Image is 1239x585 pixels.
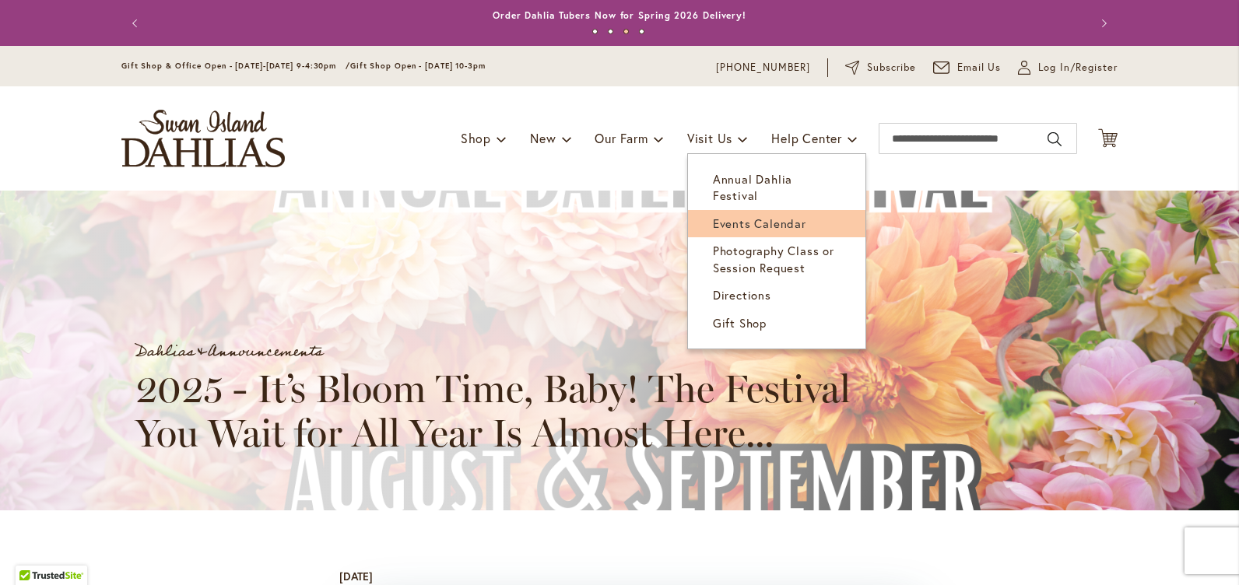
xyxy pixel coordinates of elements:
a: Announcements [208,337,323,366]
span: New [530,130,556,146]
span: Email Us [957,60,1002,75]
a: Log In/Register [1018,60,1118,75]
a: Email Us [933,60,1002,75]
a: Dahlias [135,337,195,366]
div: [DATE] [339,569,373,584]
span: Visit Us [687,130,732,146]
h1: 2025 - It’s Bloom Time, Baby! The Festival You Wait for All Year Is Almost Here... [135,366,883,456]
span: Directions [713,287,771,303]
span: Photography Class or Session Request [713,243,834,275]
span: Annual Dahlia Festival [713,171,792,203]
span: Log In/Register [1038,60,1118,75]
button: Previous [121,8,153,39]
span: Shop [461,130,491,146]
span: Gift Shop Open - [DATE] 10-3pm [350,61,486,71]
a: Subscribe [845,60,916,75]
a: [PHONE_NUMBER] [716,60,810,75]
span: Subscribe [867,60,916,75]
button: 1 of 4 [592,29,598,34]
button: Next [1086,8,1118,39]
span: Gift Shop & Office Open - [DATE]-[DATE] 9-4:30pm / [121,61,350,71]
span: Events Calendar [713,215,806,231]
a: store logo [121,110,285,167]
button: 3 of 4 [623,29,629,34]
span: Our Farm [595,130,648,146]
button: 4 of 4 [639,29,644,34]
button: 2 of 4 [608,29,613,34]
a: Order Dahlia Tubers Now for Spring 2026 Delivery! [493,9,746,21]
div: & [135,338,1132,366]
span: Gift Shop [713,315,767,331]
span: Help Center [771,130,842,146]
